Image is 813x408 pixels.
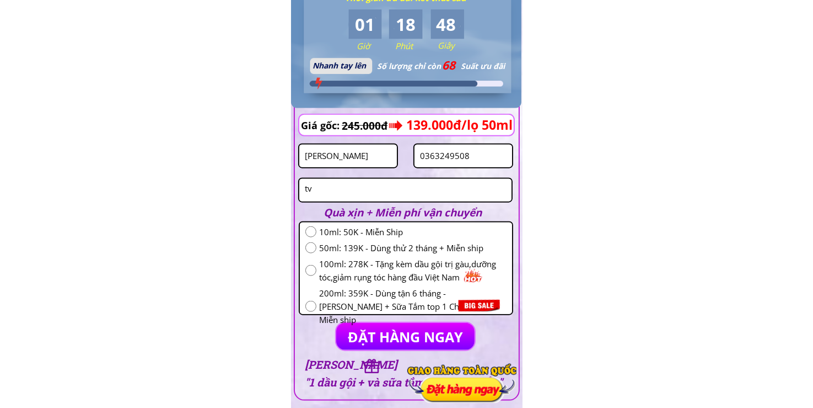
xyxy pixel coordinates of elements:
h3: [PERSON_NAME] "1 dầu gội + và sữa tắm top 1 Châu Âu" [305,356,507,391]
span: Nhanh tay lên [313,60,366,71]
p: ĐẶT HÀNG NGAY [336,323,475,350]
h3: 245.000đ [342,115,400,136]
span: 68 [443,57,456,73]
span: 100ml: 278K - Tặng kèm dầu gội trị gàu,dưỡng tóc,giảm rụng tóc hàng đầu Việt Nam [319,257,507,284]
h3: Giá gốc: [301,118,343,134]
h3: Giờ [357,39,399,52]
h2: Quà xịn + Miễn phí vận chuyển [324,204,497,221]
h3: 139.000đ/lọ 50ml [406,115,545,135]
span: Số lượng chỉ còn Suất ưu đãi [377,61,505,71]
h3: Giây [438,39,480,52]
span: 10ml: 50K - Miễn Ship [319,225,507,239]
span: 200ml: 359K - Dùng tận 6 tháng - [PERSON_NAME] + Sữa Tắm top 1 Châu Âu + Miễn ship [319,287,507,326]
input: Số điện thoại: [417,145,509,167]
h3: Phút [395,39,437,52]
span: 50ml: 139K - Dùng thử 2 tháng + Miễn ship [319,241,507,255]
input: Họ và Tên: [302,145,394,167]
